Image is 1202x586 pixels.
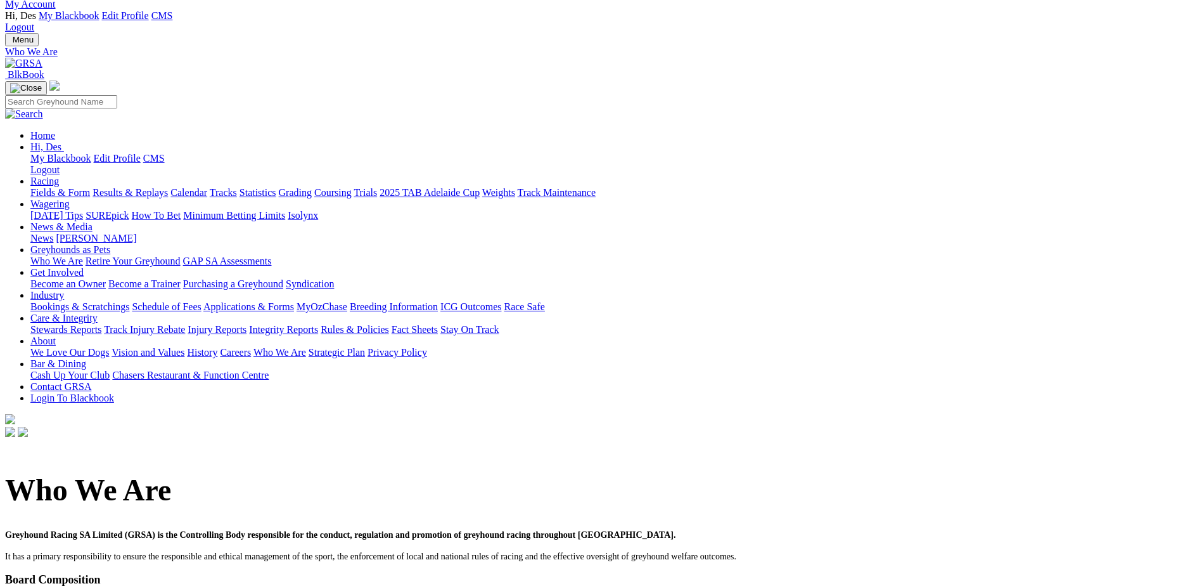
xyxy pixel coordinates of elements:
[5,427,15,437] img: facebook.svg
[5,69,44,80] a: BlkBook
[132,210,181,221] a: How To Bet
[183,278,283,289] a: Purchasing a Greyhound
[104,324,185,335] a: Track Injury Rebate
[30,358,86,369] a: Bar & Dining
[30,347,1197,358] div: About
[30,210,1197,221] div: Wagering
[30,130,55,141] a: Home
[132,301,201,312] a: Schedule of Fees
[30,187,1197,199] div: Racing
[5,414,15,424] img: logo-grsa-white.png
[5,22,34,32] a: Logout
[49,81,60,91] img: logo-grsa-white.png
[8,69,44,80] span: BlkBook
[30,370,110,381] a: Cash Up Your Club
[30,153,91,164] a: My Blackbook
[30,233,1197,244] div: News & Media
[30,324,1197,335] div: Care & Integrity
[354,187,377,198] a: Trials
[314,187,352,198] a: Coursing
[10,83,42,93] img: Close
[143,153,165,164] a: CMS
[188,324,246,335] a: Injury Reports
[279,187,312,198] a: Grading
[482,187,515,198] a: Weights
[30,256,1197,267] div: Greyhounds as Pets
[94,153,141,164] a: Edit Profile
[288,210,318,221] a: Isolynx
[112,370,269,381] a: Chasers Restaurant & Function Centre
[5,530,675,540] span: Greyhound Racing SA Limited (GRSA) is the Controlling Body responsible for the conduct, regulatio...
[93,187,168,198] a: Results & Replays
[368,347,427,358] a: Privacy Policy
[13,35,34,44] span: Menu
[5,473,171,507] span: Who We Are
[183,210,285,221] a: Minimum Betting Limits
[30,393,114,403] a: Login To Blackbook
[5,10,36,21] span: Hi, Des
[30,381,91,392] a: Contact GRSA
[30,370,1197,381] div: Bar & Dining
[18,427,28,437] img: twitter.svg
[286,278,334,289] a: Syndication
[210,187,237,198] a: Tracks
[249,324,318,335] a: Integrity Reports
[30,141,64,152] a: Hi, Des
[30,176,59,186] a: Racing
[5,58,42,69] img: GRSA
[151,10,173,21] a: CMS
[297,301,347,312] a: MyOzChase
[30,313,98,323] a: Care & Integrity
[30,164,60,175] a: Logout
[5,108,43,120] img: Search
[240,187,276,198] a: Statistics
[5,81,47,95] button: Toggle navigation
[30,347,109,358] a: We Love Our Dogs
[30,256,83,266] a: Who We Are
[30,278,1197,290] div: Get Involved
[170,187,207,198] a: Calendar
[30,290,64,301] a: Industry
[220,347,251,358] a: Careers
[86,210,129,221] a: SUREpick
[5,10,1197,33] div: My Account
[380,187,480,198] a: 2025 TAB Adelaide Cup
[5,33,39,46] button: Toggle navigation
[86,256,181,266] a: Retire Your Greyhound
[30,267,84,278] a: Get Involved
[5,573,101,586] span: Board Composition
[309,347,365,358] a: Strategic Plan
[183,256,272,266] a: GAP SA Assessments
[30,324,101,335] a: Stewards Reports
[5,46,1197,58] a: Who We Are
[30,301,1197,313] div: Industry
[39,10,99,21] a: My Blackbook
[30,141,61,152] span: Hi, Des
[5,95,117,108] input: Search
[30,301,129,312] a: Bookings & Scratchings
[504,301,544,312] a: Race Safe
[5,552,736,561] span: It has a primary responsibility to ensure the responsible and ethical management of the sport, th...
[30,244,110,255] a: Greyhounds as Pets
[30,187,90,198] a: Fields & Form
[30,278,106,289] a: Become an Owner
[30,233,53,244] a: News
[350,301,438,312] a: Breeding Information
[253,347,306,358] a: Who We Are
[112,347,184,358] a: Vision and Values
[321,324,389,335] a: Rules & Policies
[56,233,136,244] a: [PERSON_NAME]
[30,335,56,346] a: About
[203,301,294,312] a: Applications & Forms
[30,199,70,209] a: Wagering
[440,324,499,335] a: Stay On Track
[101,10,148,21] a: Edit Profile
[187,347,217,358] a: History
[518,187,596,198] a: Track Maintenance
[392,324,438,335] a: Fact Sheets
[30,221,93,232] a: News & Media
[30,210,83,221] a: [DATE] Tips
[30,153,1197,176] div: Hi, Des
[108,278,181,289] a: Become a Trainer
